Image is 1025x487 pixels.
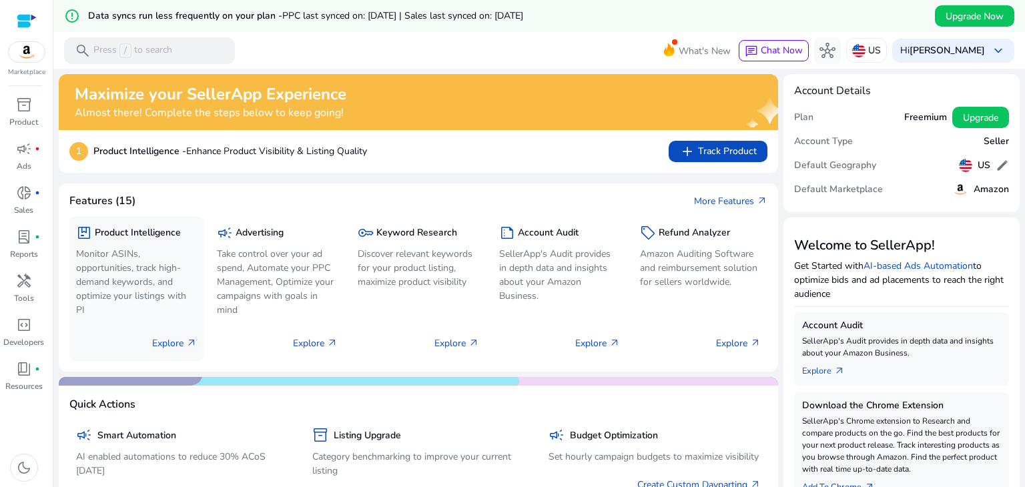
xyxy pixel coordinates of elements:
[794,184,883,195] h5: Default Marketplace
[761,44,803,57] span: Chat Now
[217,225,233,241] span: campaign
[739,40,809,61] button: chatChat Now
[757,195,767,206] span: arrow_outward
[14,204,33,216] p: Sales
[900,46,985,55] p: Hi
[119,43,131,58] span: /
[990,43,1006,59] span: keyboard_arrow_down
[814,37,841,64] button: hub
[802,320,1001,332] h5: Account Audit
[17,160,31,172] p: Ads
[16,141,32,157] span: campaign
[95,227,181,239] h5: Product Intelligence
[570,430,658,442] h5: Budget Optimization
[358,225,374,241] span: key
[716,336,761,350] p: Explore
[868,39,881,62] p: US
[694,194,767,208] a: More Featuresarrow_outward
[669,141,767,162] button: addTrack Product
[76,450,288,478] p: AI enabled automations to reduce 30% ACoS [DATE]
[952,107,1009,128] button: Upgrade
[16,229,32,245] span: lab_profile
[750,338,761,348] span: arrow_outward
[312,450,525,478] p: Category benchmarking to improve your current listing
[35,190,40,195] span: fiber_manual_record
[802,359,856,378] a: Explorearrow_outward
[75,107,346,119] h4: Almost there! Complete the steps below to keep going!
[69,142,88,161] p: 1
[16,460,32,476] span: dark_mode
[659,227,730,239] h5: Refund Analyzer
[959,159,972,172] img: us.svg
[35,234,40,239] span: fiber_manual_record
[186,338,197,348] span: arrow_outward
[9,42,45,62] img: amazon.svg
[963,111,998,125] span: Upgrade
[76,247,197,317] p: Monitor ASINs, opportunities, track high-demand keywords, and optimize your listings with PI
[16,185,32,201] span: donut_small
[946,9,1004,23] span: Upgrade Now
[16,97,32,113] span: inventory_2
[640,247,761,289] p: Amazon Auditing Software and reimbursement solution for sellers worldwide.
[217,247,338,317] p: Take control over your ad spend, Automate your PPC Management, Optimize your campaigns with goals...
[312,427,328,443] span: inventory_2
[14,292,34,304] p: Tools
[802,415,1001,475] p: SellerApp's Chrome extension to Research and compare products on the go. Find the best products f...
[575,336,620,350] p: Explore
[76,225,92,241] span: package
[864,260,973,272] a: AI-based Ads Automation
[334,430,401,442] h5: Listing Upgrade
[679,143,695,159] span: add
[376,227,457,239] h5: Keyword Research
[679,39,731,63] span: What's New
[640,225,656,241] span: sell
[10,248,38,260] p: Reports
[69,398,135,411] h4: Quick Actions
[794,85,871,97] h4: Account Details
[794,136,853,147] h5: Account Type
[518,227,579,239] h5: Account Audit
[978,160,990,171] h5: US
[93,144,367,158] p: Enhance Product Visibility & Listing Quality
[88,11,523,22] h5: Data syncs run less frequently on your plan -
[3,336,44,348] p: Developers
[499,225,515,241] span: summarize
[468,338,479,348] span: arrow_outward
[794,160,876,171] h5: Default Geography
[434,336,479,350] p: Explore
[16,317,32,333] span: code_blocks
[97,430,176,442] h5: Smart Automation
[834,366,845,376] span: arrow_outward
[852,44,866,57] img: us.svg
[679,143,757,159] span: Track Product
[802,400,1001,412] h5: Download the Chrome Extension
[35,366,40,372] span: fiber_manual_record
[549,450,761,464] p: Set hourly campaign budgets to maximize visibility
[904,112,947,123] h5: Freemium
[16,273,32,289] span: handyman
[745,45,758,58] span: chat
[549,427,565,443] span: campaign
[984,136,1009,147] h5: Seller
[5,380,43,392] p: Resources
[293,336,338,350] p: Explore
[76,427,92,443] span: campaign
[152,336,197,350] p: Explore
[9,116,38,128] p: Product
[794,112,813,123] h5: Plan
[16,361,32,377] span: book_4
[64,8,80,24] mat-icon: error_outline
[935,5,1014,27] button: Upgrade Now
[8,67,45,77] p: Marketplace
[974,184,1009,195] h5: Amazon
[819,43,835,59] span: hub
[996,159,1009,172] span: edit
[952,181,968,197] img: amazon.svg
[69,195,135,207] h4: Features (15)
[910,44,985,57] b: [PERSON_NAME]
[93,145,186,157] b: Product Intelligence -
[75,85,346,104] h2: Maximize your SellerApp Experience
[794,237,1009,254] h3: Welcome to SellerApp!
[75,43,91,59] span: search
[499,247,620,303] p: SellerApp's Audit provides in depth data and insights about your Amazon Business.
